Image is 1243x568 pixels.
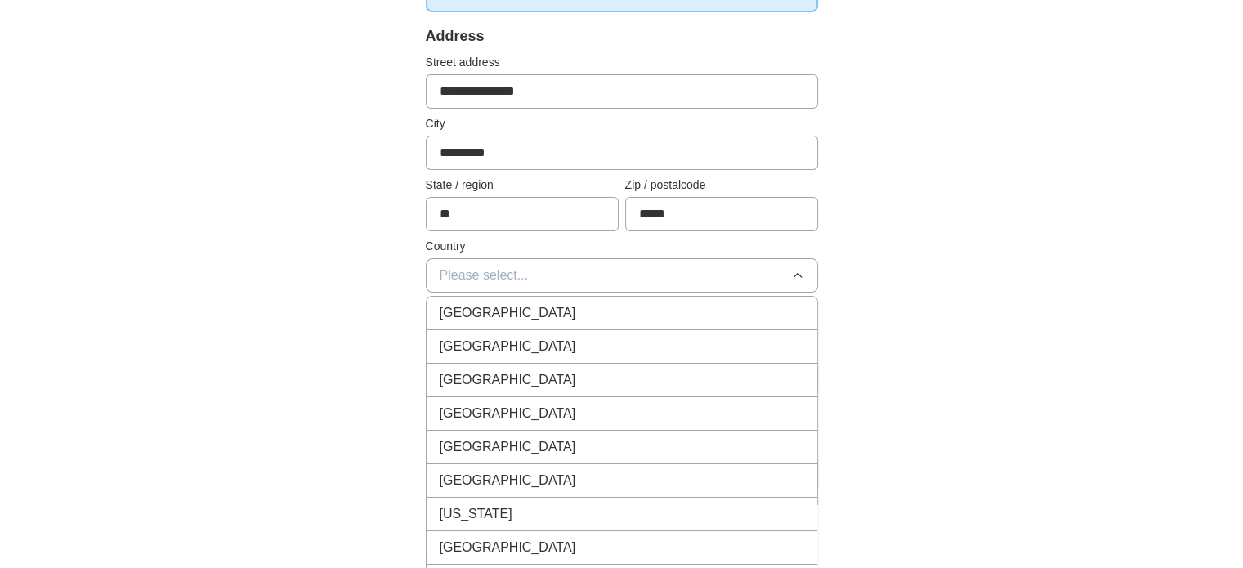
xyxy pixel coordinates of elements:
[440,266,529,285] span: Please select...
[426,54,818,71] label: Street address
[440,404,576,423] span: [GEOGRAPHIC_DATA]
[426,115,818,132] label: City
[426,177,619,194] label: State / region
[440,370,576,390] span: [GEOGRAPHIC_DATA]
[440,437,576,457] span: [GEOGRAPHIC_DATA]
[440,303,576,323] span: [GEOGRAPHIC_DATA]
[426,25,818,47] div: Address
[440,471,576,490] span: [GEOGRAPHIC_DATA]
[625,177,818,194] label: Zip / postalcode
[440,538,576,557] span: [GEOGRAPHIC_DATA]
[426,258,818,293] button: Please select...
[426,238,818,255] label: Country
[440,504,512,524] span: [US_STATE]
[440,337,576,356] span: [GEOGRAPHIC_DATA]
